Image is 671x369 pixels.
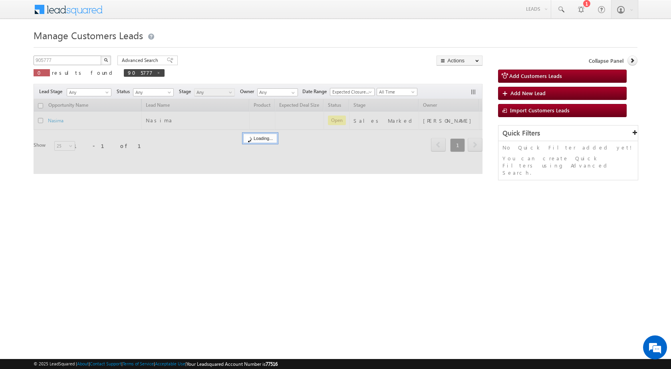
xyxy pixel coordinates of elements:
[240,88,257,95] span: Owner
[194,88,235,96] a: Any
[510,107,570,114] span: Import Customers Leads
[34,360,278,368] span: © 2025 LeadSquared | | | | |
[155,361,185,366] a: Acceptable Use
[133,88,174,96] a: Any
[377,88,415,96] span: All Time
[266,361,278,367] span: 77516
[510,90,546,96] span: Add New Lead
[67,88,111,96] a: Any
[243,134,277,143] div: Loading...
[187,361,278,367] span: Your Leadsquared Account Number is
[67,89,109,96] span: Any
[14,42,34,52] img: d_60004797649_company_0_60004797649
[77,361,89,366] a: About
[195,89,232,96] span: Any
[10,74,146,239] textarea: Type your message and hit 'Enter'
[90,361,121,366] a: Contact Support
[34,29,143,42] span: Manage Customers Leads
[589,57,623,64] span: Collapse Panel
[42,42,134,52] div: Chat with us now
[38,69,46,76] span: 0
[109,246,145,257] em: Start Chat
[502,144,634,151] p: No Quick Filter added yet!
[437,56,482,66] button: Actions
[502,155,634,176] p: You can create Quick Filters using Advanced Search.
[131,4,150,23] div: Minimize live chat window
[302,88,330,95] span: Date Range
[287,89,297,97] a: Show All Items
[128,69,153,76] span: 905777
[104,58,108,62] img: Search
[498,126,638,141] div: Quick Filters
[117,88,133,95] span: Status
[257,88,298,96] input: Type to Search
[133,89,171,96] span: Any
[39,88,66,95] span: Lead Stage
[122,57,161,64] span: Advanced Search
[509,72,562,79] span: Add Customers Leads
[52,69,115,76] span: results found
[330,88,375,96] a: Expected Closure Date
[123,361,154,366] a: Terms of Service
[330,88,372,96] span: Expected Closure Date
[179,88,194,95] span: Stage
[377,88,417,96] a: All Time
